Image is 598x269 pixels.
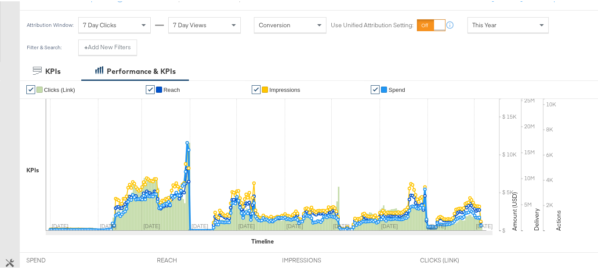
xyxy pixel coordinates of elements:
[83,20,116,28] span: 7 Day Clicks
[269,85,300,92] span: Impressions
[107,65,176,75] div: Performance & KPIs
[533,207,540,229] text: Delivery
[26,165,39,173] div: KPIs
[252,236,274,244] div: Timeline
[282,255,348,263] span: IMPRESSIONS
[26,43,62,49] div: Filter & Search:
[511,191,518,229] text: Amount (USD)
[555,209,562,229] text: Actions
[331,20,413,28] label: Use Unified Attribution Setting:
[26,84,35,93] a: ✔
[371,84,380,93] a: ✔
[173,20,207,28] span: 7 Day Views
[163,85,180,92] span: Reach
[146,84,155,93] a: ✔
[472,20,497,28] span: This Year
[388,85,405,92] span: Spend
[420,255,486,263] span: CLICKS (LINK)
[44,85,75,92] span: Clicks (Link)
[26,255,92,263] span: SPEND
[252,84,261,93] a: ✔
[78,38,137,54] button: +Add New Filters
[26,21,74,27] div: Attribution Window:
[84,42,88,50] strong: +
[157,255,223,263] span: REACH
[45,65,61,75] div: KPIs
[259,20,290,28] span: Conversion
